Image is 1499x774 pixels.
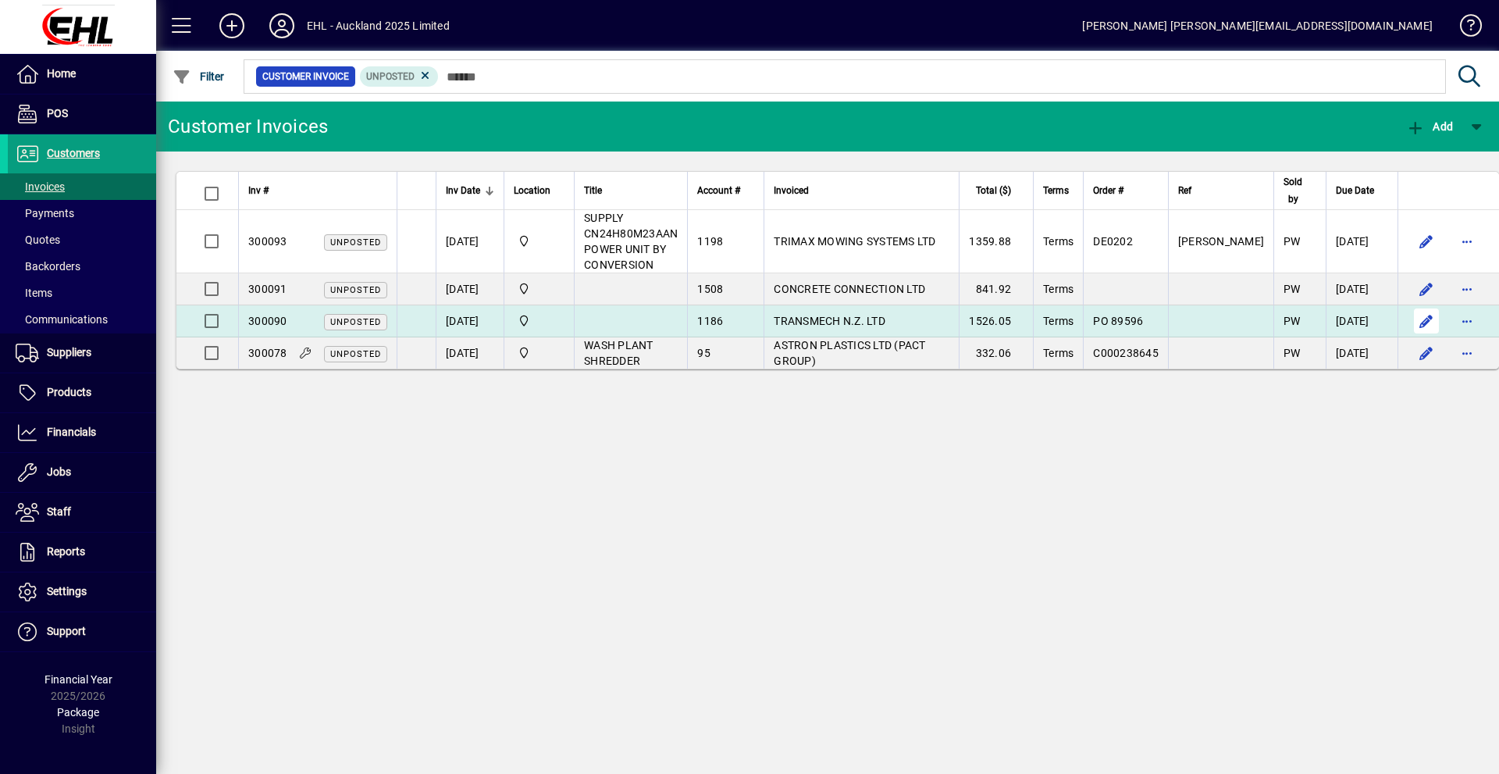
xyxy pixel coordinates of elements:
span: Reports [47,545,85,558]
div: Customer Invoices [168,114,328,139]
a: Settings [8,572,156,612]
a: Support [8,612,156,651]
span: EHL AUCKLAND [514,280,564,298]
span: EHL AUCKLAND [514,312,564,330]
span: Inv # [248,182,269,199]
a: Home [8,55,156,94]
span: PO 89596 [1093,315,1143,327]
span: Unposted [330,237,381,248]
button: Profile [257,12,307,40]
div: Sold by [1284,173,1316,208]
span: Items [16,287,52,299]
span: Title [584,182,602,199]
span: Package [57,706,99,719]
span: Financials [47,426,96,438]
a: Suppliers [8,333,156,373]
span: Due Date [1336,182,1374,199]
span: CONCRETE CONNECTION LTD [774,283,925,295]
span: C000238645 [1093,347,1159,359]
button: Filter [169,62,229,91]
span: Account # [697,182,740,199]
span: Terms [1043,182,1069,199]
button: Edit [1414,309,1439,333]
span: Terms [1043,347,1074,359]
span: Backorders [16,260,80,273]
a: Knowledge Base [1448,3,1479,54]
a: Reports [8,533,156,572]
span: 300091 [248,283,287,295]
button: More options [1454,341,1479,366]
div: Total ($) [969,182,1025,199]
td: 1359.88 [959,210,1033,273]
td: [DATE] [1326,210,1398,273]
span: Jobs [47,465,71,478]
span: Unposted [330,285,381,295]
a: Communications [8,306,156,333]
span: Unposted [366,71,415,82]
span: POS [47,107,68,119]
span: Quotes [16,234,60,246]
td: [DATE] [436,273,504,305]
span: Invoiced [774,182,809,199]
span: 300093 [248,235,287,248]
span: Invoices [16,180,65,193]
span: TRIMAX MOWING SYSTEMS LTD [774,235,935,248]
span: Inv Date [446,182,480,199]
div: Order # [1093,182,1159,199]
button: More options [1454,229,1479,254]
span: [PERSON_NAME] [1178,235,1264,248]
span: Order # [1093,182,1123,199]
span: Products [47,386,91,398]
span: PW [1284,315,1301,327]
mat-chip: Customer Invoice Status: Unposted [360,66,439,87]
div: Location [514,182,564,199]
div: EHL - Auckland 2025 Limited [307,13,450,38]
span: Filter [173,70,225,83]
button: Edit [1414,229,1439,254]
span: WASH PLANT SHREDDER [584,339,653,367]
span: PW [1284,283,1301,295]
span: Payments [16,207,74,219]
td: [DATE] [436,337,504,369]
span: ASTRON PLASTICS LTD (PACT GROUP) [774,339,925,367]
span: 300078 [248,347,287,359]
a: Jobs [8,453,156,492]
a: Items [8,280,156,306]
a: Invoices [8,173,156,200]
span: PW [1284,235,1301,248]
span: TRANSMECH N.Z. LTD [774,315,885,327]
span: Unposted [330,349,381,359]
td: [DATE] [1326,305,1398,337]
span: Ref [1178,182,1191,199]
td: [DATE] [436,305,504,337]
span: Sold by [1284,173,1302,208]
span: SUPPLY CN24H80M23AAN POWER UNIT BY CONVERSION [584,212,678,271]
span: 1186 [697,315,723,327]
span: Terms [1043,283,1074,295]
span: DE0202 [1093,235,1133,248]
span: Unposted [330,317,381,327]
td: 1526.05 [959,305,1033,337]
span: Home [47,67,76,80]
span: Support [47,625,86,637]
td: 332.06 [959,337,1033,369]
button: Add [207,12,257,40]
span: Suppliers [47,346,91,358]
td: [DATE] [436,210,504,273]
span: Customer Invoice [262,69,349,84]
a: POS [8,95,156,134]
td: [DATE] [1326,273,1398,305]
span: Settings [47,585,87,597]
button: More options [1454,276,1479,301]
button: Add [1402,112,1457,141]
span: EHL AUCKLAND [514,233,564,250]
div: Ref [1178,182,1264,199]
button: Edit [1414,276,1439,301]
span: Financial Year [45,673,112,686]
div: Account # [697,182,754,199]
span: Staff [47,505,71,518]
a: Staff [8,493,156,532]
a: Payments [8,200,156,226]
span: Location [514,182,550,199]
div: [PERSON_NAME] [PERSON_NAME][EMAIL_ADDRESS][DOMAIN_NAME] [1082,13,1433,38]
